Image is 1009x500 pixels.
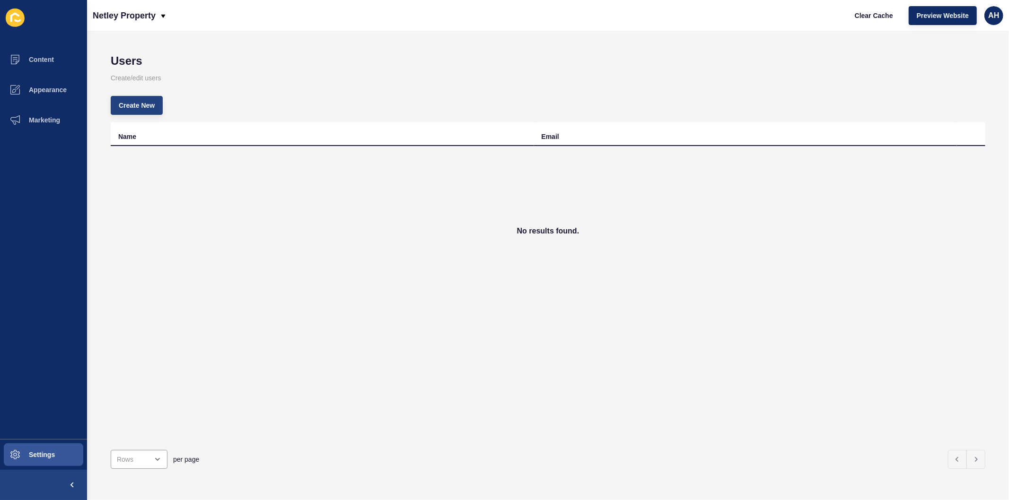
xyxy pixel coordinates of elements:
[111,450,167,469] div: open menu
[847,6,901,25] button: Clear Cache
[118,132,136,141] div: Name
[909,6,977,25] button: Preview Website
[111,96,163,115] button: Create New
[111,54,985,68] h1: Users
[855,11,893,20] span: Clear Cache
[111,68,985,88] p: Create/edit users
[917,11,969,20] span: Preview Website
[173,455,199,464] span: per page
[93,4,156,27] p: Netley Property
[111,146,985,316] div: No results found.
[119,101,155,110] span: Create New
[542,132,559,141] div: Email
[988,11,999,20] span: AH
